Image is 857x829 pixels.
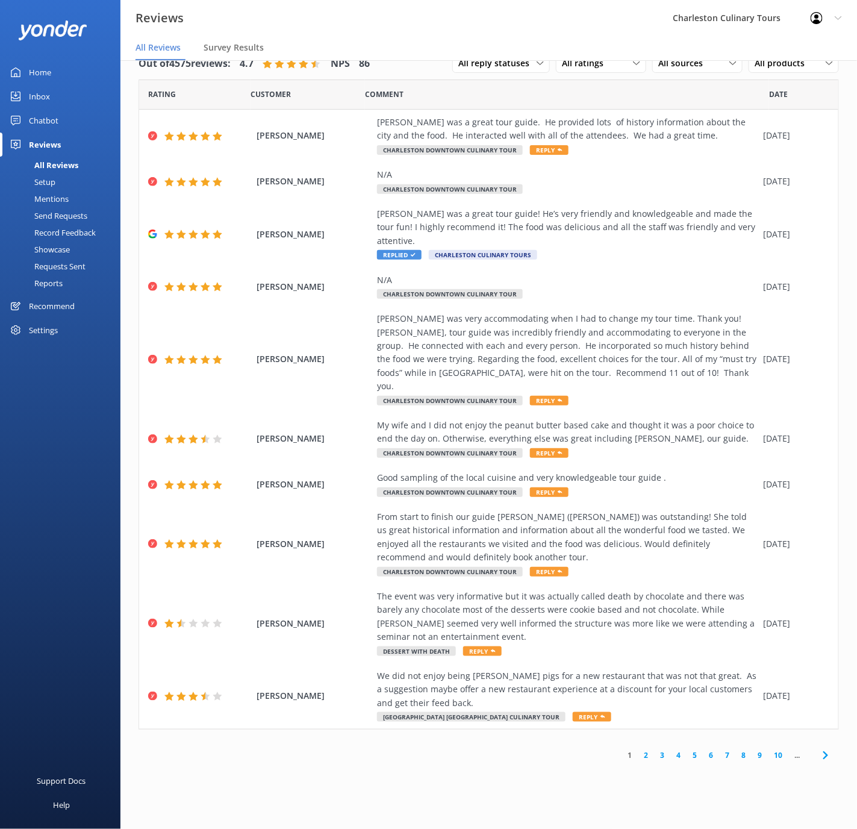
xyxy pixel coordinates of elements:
[7,157,120,174] a: All Reviews
[377,207,757,248] div: [PERSON_NAME] was a great tour guide! He’s very friendly and knowledgeable and made the tour fun!...
[377,184,523,194] span: Charleston Downtown Culinary Tour
[148,89,176,100] span: Date
[257,617,371,630] span: [PERSON_NAME]
[377,289,523,299] span: Charleston Downtown Culinary Tour
[763,280,823,293] div: [DATE]
[7,190,120,207] a: Mentions
[377,448,523,458] span: Charleston Downtown Culinary Tour
[752,749,768,761] a: 9
[788,749,806,761] span: ...
[377,712,566,722] span: [GEOGRAPHIC_DATA] [GEOGRAPHIC_DATA] Culinary Tour
[687,749,703,761] a: 5
[768,749,788,761] a: 10
[573,712,611,722] span: Reply
[7,258,86,275] div: Requests Sent
[763,689,823,702] div: [DATE]
[331,56,350,72] h4: NPS
[638,749,654,761] a: 2
[377,471,757,484] div: Good sampling of the local cuisine and very knowledgeable tour guide .
[755,57,812,70] span: All products
[622,749,638,761] a: 1
[7,190,69,207] div: Mentions
[530,487,569,497] span: Reply
[377,116,757,143] div: [PERSON_NAME] was a great tour guide. He provided lots of history information about the city and ...
[703,749,719,761] a: 6
[658,57,710,70] span: All sources
[7,174,120,190] a: Setup
[251,89,291,100] span: Date
[7,241,120,258] a: Showcase
[7,224,120,241] a: Record Feedback
[29,318,58,342] div: Settings
[257,129,371,142] span: [PERSON_NAME]
[377,590,757,644] div: The event was very informative but it was actually called death by chocolate and there was barely...
[377,250,422,260] span: Replied
[359,56,370,72] h4: 86
[377,487,523,497] span: Charleston Downtown Culinary Tour
[719,749,735,761] a: 7
[29,84,50,108] div: Inbox
[7,207,87,224] div: Send Requests
[53,793,70,817] div: Help
[136,42,181,54] span: All Reviews
[763,175,823,188] div: [DATE]
[763,478,823,491] div: [DATE]
[530,396,569,405] span: Reply
[530,448,569,458] span: Reply
[763,352,823,366] div: [DATE]
[257,352,371,366] span: [PERSON_NAME]
[763,537,823,551] div: [DATE]
[37,769,86,793] div: Support Docs
[530,145,569,155] span: Reply
[377,168,757,181] div: N/A
[29,108,58,133] div: Chatbot
[562,57,611,70] span: All ratings
[7,275,63,292] div: Reports
[257,478,371,491] span: [PERSON_NAME]
[136,8,184,28] h3: Reviews
[377,646,456,656] span: Dessert with Death
[29,133,61,157] div: Reviews
[365,89,404,100] span: Question
[7,224,96,241] div: Record Feedback
[377,669,757,710] div: We did not enjoy being [PERSON_NAME] pigs for a new restaurant that was not that great. As a sugg...
[257,228,371,241] span: [PERSON_NAME]
[377,312,757,393] div: [PERSON_NAME] was very accommodating when I had to change my tour time. Thank you! [PERSON_NAME],...
[377,567,523,577] span: Charleston Downtown Culinary Tour
[257,432,371,445] span: [PERSON_NAME]
[377,419,757,446] div: My wife and I did not enjoy the peanut butter based cake and thought it was a poor choice to end ...
[769,89,788,100] span: Date
[429,250,537,260] span: Charleston Culinary Tours
[257,280,371,293] span: [PERSON_NAME]
[29,60,51,84] div: Home
[654,749,670,761] a: 3
[240,56,254,72] h4: 4.7
[29,294,75,318] div: Recommend
[377,510,757,565] div: From start to finish our guide [PERSON_NAME] ([PERSON_NAME]) was outstanding! She told us great h...
[204,42,264,54] span: Survey Results
[7,258,120,275] a: Requests Sent
[7,157,78,174] div: All Reviews
[377,396,523,405] span: Charleston Downtown Culinary Tour
[763,617,823,630] div: [DATE]
[257,537,371,551] span: [PERSON_NAME]
[7,275,120,292] a: Reports
[458,57,537,70] span: All reply statuses
[377,274,757,287] div: N/A
[7,174,55,190] div: Setup
[735,749,752,761] a: 8
[18,20,87,40] img: yonder-white-logo.png
[257,175,371,188] span: [PERSON_NAME]
[377,145,523,155] span: Charleston Downtown Culinary Tour
[7,207,120,224] a: Send Requests
[670,749,687,761] a: 4
[763,129,823,142] div: [DATE]
[257,689,371,702] span: [PERSON_NAME]
[139,56,231,72] h4: Out of 4575 reviews:
[763,432,823,445] div: [DATE]
[463,646,502,656] span: Reply
[763,228,823,241] div: [DATE]
[530,567,569,577] span: Reply
[7,241,70,258] div: Showcase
